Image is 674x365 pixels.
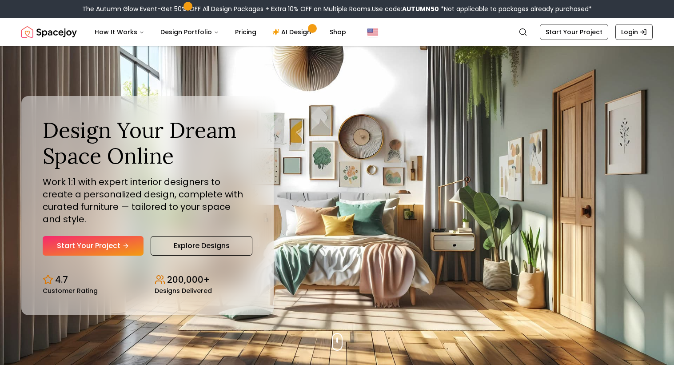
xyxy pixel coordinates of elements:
b: AUTUMN50 [402,4,439,13]
a: AI Design [265,23,321,41]
h1: Design Your Dream Space Online [43,117,252,168]
small: Customer Rating [43,288,98,294]
button: How It Works [88,23,152,41]
nav: Global [21,18,653,46]
button: Design Portfolio [153,23,226,41]
p: 200,000+ [167,273,210,286]
div: The Autumn Glow Event-Get 50% OFF All Design Packages + Extra 10% OFF on Multiple Rooms. [82,4,592,13]
img: Spacejoy Logo [21,23,77,41]
a: Pricing [228,23,263,41]
span: Use code: [372,4,439,13]
span: *Not applicable to packages already purchased* [439,4,592,13]
img: United States [367,27,378,37]
nav: Main [88,23,353,41]
a: Explore Designs [151,236,252,256]
a: Login [615,24,653,40]
a: Spacejoy [21,23,77,41]
small: Designs Delivered [155,288,212,294]
p: 4.7 [55,273,68,286]
div: Design stats [43,266,252,294]
p: Work 1:1 with expert interior designers to create a personalized design, complete with curated fu... [43,176,252,225]
a: Start Your Project [43,236,144,256]
a: Start Your Project [540,24,608,40]
a: Shop [323,23,353,41]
